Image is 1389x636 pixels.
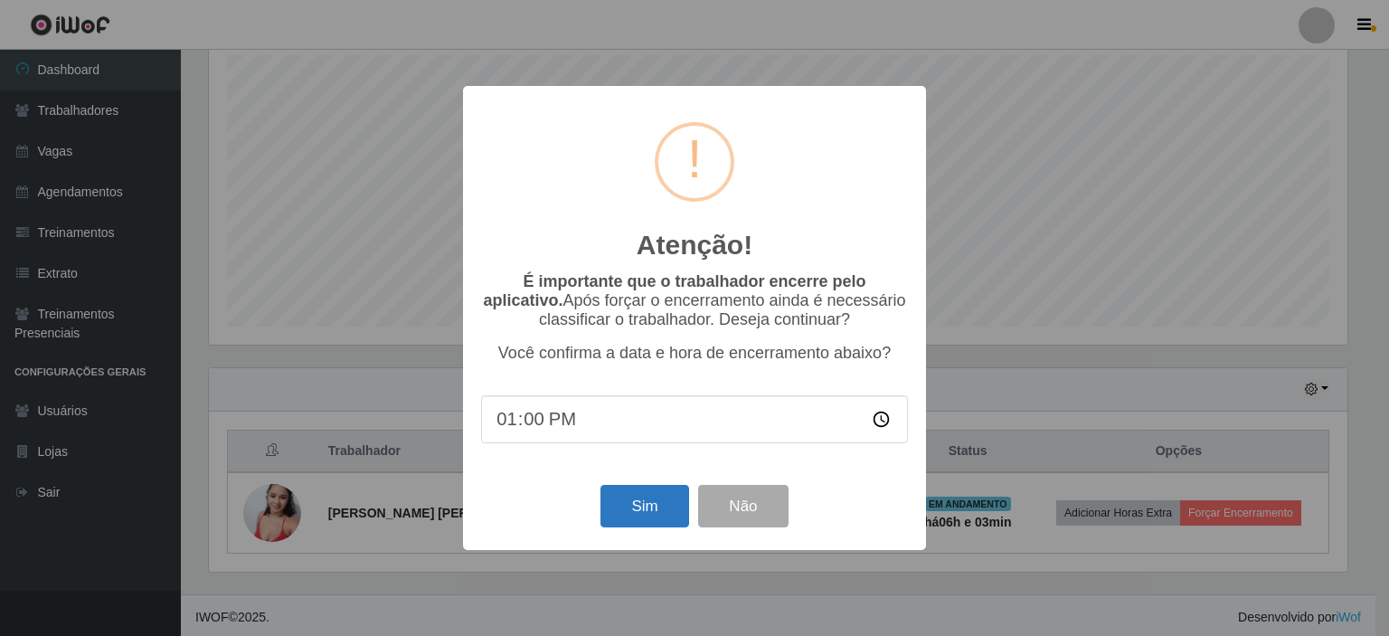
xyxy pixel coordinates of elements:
[637,229,752,261] h2: Atenção!
[483,272,865,309] b: É importante que o trabalhador encerre pelo aplicativo.
[481,344,908,363] p: Você confirma a data e hora de encerramento abaixo?
[600,485,688,527] button: Sim
[481,272,908,329] p: Após forçar o encerramento ainda é necessário classificar o trabalhador. Deseja continuar?
[698,485,788,527] button: Não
